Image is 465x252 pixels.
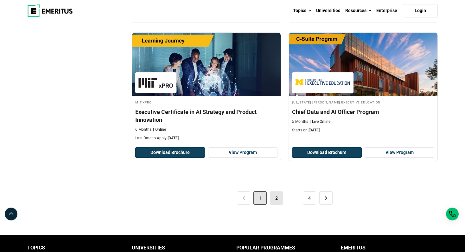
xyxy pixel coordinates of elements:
h4: Chief Data and AI Officer Program [292,108,434,116]
p: 5 Months [292,119,308,124]
img: Chief Data and AI Officer Program | Online AI and Machine Learning Course [289,33,437,96]
span: 1 [253,191,267,205]
a: AI and Machine Learning Course by MIT xPRO - September 4, 2025 MIT xPRO MIT xPRO Executive Certif... [132,33,281,144]
a: View Program [365,147,435,158]
a: > [319,191,333,205]
span: [DATE] [168,136,179,140]
h4: Executive Certificate in AI Strategy and Product Innovation [135,108,277,124]
a: 4 [303,191,316,205]
button: Download Brochure [135,147,205,158]
img: MIT xPRO [138,76,173,90]
p: Starts on: [292,128,434,133]
a: Login [403,4,438,17]
a: AI and Machine Learning Course by Michigan Ross Executive Education - December 17, 2025 Michigan ... [289,33,437,136]
img: Executive Certificate in AI Strategy and Product Innovation | Online AI and Machine Learning Course [132,33,281,96]
img: Michigan Ross Executive Education [295,76,350,90]
h4: [US_STATE] [PERSON_NAME] Executive Education [292,99,434,105]
p: Online [153,127,166,132]
span: [DATE] [309,128,320,132]
button: Download Brochure [292,147,362,158]
h4: MIT xPRO [135,99,277,105]
p: 6 Months [135,127,151,132]
p: Last Date to Apply: [135,136,277,141]
a: 2 [270,191,283,205]
p: Live Online [310,119,330,124]
a: View Program [208,147,278,158]
span: ... [286,191,300,205]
